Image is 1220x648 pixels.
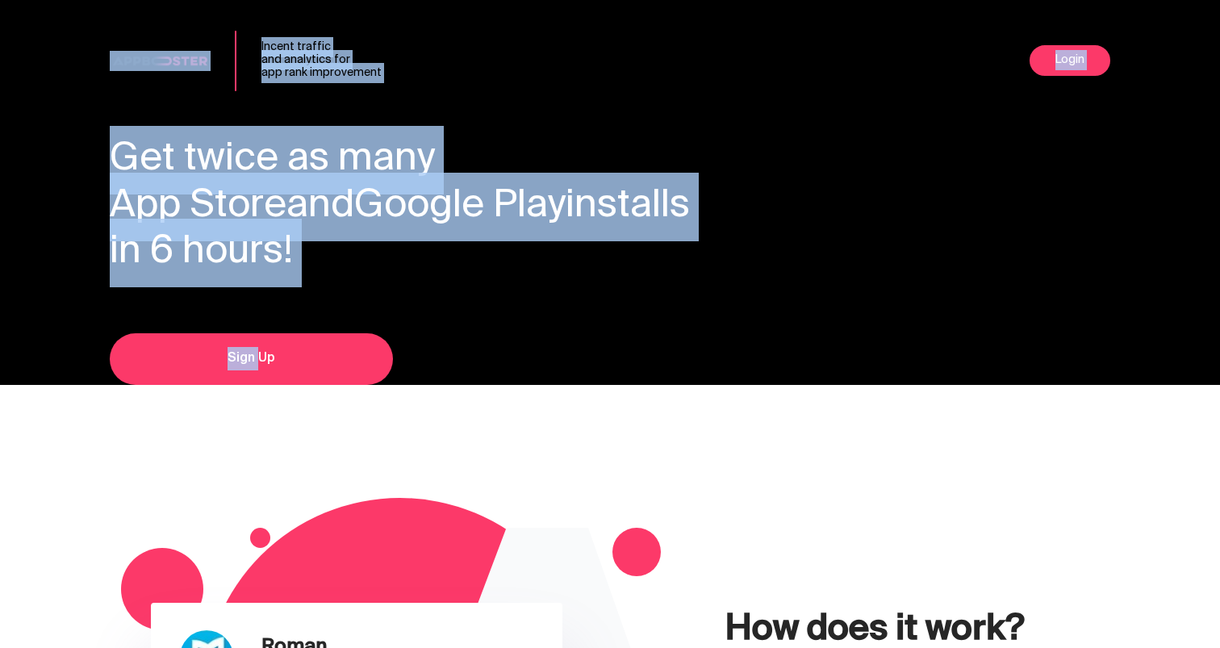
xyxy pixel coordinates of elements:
[110,137,1110,277] h1: Get twice as many and installs in 6 hours!
[110,333,393,385] a: Sign Up
[110,53,382,68] a: Incent trafficand analytics forapp rank improvement
[261,41,382,80] span: Incent traffic and analytics for app rank improvement
[1030,45,1110,76] a: Login
[110,173,286,241] span: App Store
[1055,54,1085,67] span: Login
[354,173,566,241] span: Google Play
